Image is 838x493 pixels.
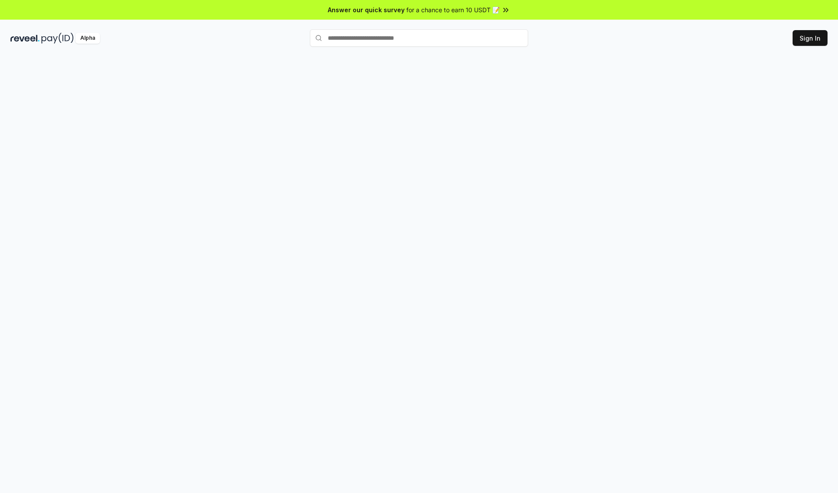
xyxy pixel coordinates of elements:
img: reveel_dark [10,33,40,44]
span: Answer our quick survey [328,5,405,14]
button: Sign In [793,30,828,46]
img: pay_id [41,33,74,44]
span: for a chance to earn 10 USDT 📝 [406,5,500,14]
div: Alpha [76,33,100,44]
